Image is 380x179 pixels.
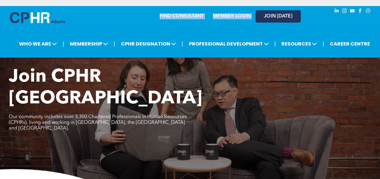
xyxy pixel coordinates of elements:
span: CPHR DESIGNATION [119,38,178,49]
a: CAREER CENTRE [328,38,372,49]
span: Join CPHR [GEOGRAPHIC_DATA] [9,68,202,108]
a: instagram [341,8,348,16]
span: JOIN [DATE] [264,14,292,19]
li: | [114,38,115,50]
span: Our community includes over 3,300 Chartered Professionals in Human Resources (CPHRs), living and ... [9,115,187,131]
img: A blue and white logo for cp alberta [10,12,65,23]
span: MEMBERSHIP [68,38,110,49]
a: facebook [357,8,364,16]
a: linkedin [333,8,340,16]
a: MEMBER LOGIN [213,14,251,19]
li: | [63,38,64,50]
a: Social network [365,8,372,16]
a: FIND CONSULTANT [160,14,204,19]
li: | [323,38,324,50]
li: | [274,38,276,50]
span: WHO WE ARE [17,38,59,49]
span: RESOURCES [280,38,319,49]
a: youtube [349,8,356,16]
a: JOIN [DATE] [255,10,301,23]
li: | [182,38,183,50]
span: PROFESSIONAL DEVELOPMENT [187,38,270,49]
